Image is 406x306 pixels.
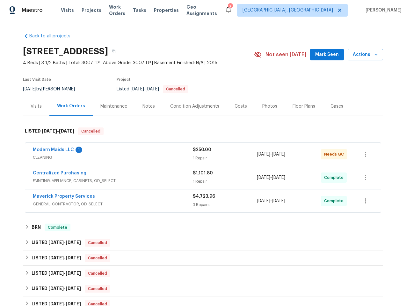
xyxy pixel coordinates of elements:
[25,127,74,135] h6: LISTED
[243,7,333,13] span: [GEOGRAPHIC_DATA], [GEOGRAPHIC_DATA]
[32,270,81,277] h6: LISTED
[265,51,306,58] span: Not seen [DATE]
[23,60,254,66] span: 4 Beds | 3 1/2 Baths | Total: 3007 ft² | Above Grade: 3007 ft² | Basement Finished: N/A | 2015
[257,152,270,157] span: [DATE]
[272,175,285,180] span: [DATE]
[85,270,110,277] span: Cancelled
[23,87,36,91] span: [DATE]
[257,151,285,157] span: -
[142,103,155,110] div: Notes
[131,87,144,91] span: [DATE]
[48,286,64,291] span: [DATE]
[131,87,159,91] span: -
[31,103,42,110] div: Visits
[48,240,81,245] span: -
[66,302,81,306] span: [DATE]
[66,271,81,275] span: [DATE]
[363,7,402,13] span: [PERSON_NAME]
[193,171,213,175] span: $1,101.80
[315,51,339,59] span: Mark Seen
[48,240,64,245] span: [DATE]
[33,154,193,161] span: CLEANING
[193,178,257,185] div: 1 Repair
[48,271,81,275] span: -
[33,194,95,199] a: Maverick Property Services
[193,194,215,199] span: $4,723.96
[257,174,285,181] span: -
[33,171,86,175] a: Centralized Purchasing
[22,7,43,13] span: Maestro
[85,240,110,246] span: Cancelled
[257,175,270,180] span: [DATE]
[32,224,41,231] h6: BRN
[193,148,211,152] span: $250.00
[23,33,84,39] a: Back to all projects
[154,7,179,13] span: Properties
[324,198,346,204] span: Complete
[170,103,219,110] div: Condition Adjustments
[33,148,74,152] a: Modern Maids LLC
[85,286,110,292] span: Cancelled
[146,87,159,91] span: [DATE]
[109,4,125,17] span: Work Orders
[59,129,74,133] span: [DATE]
[117,78,131,81] span: Project
[257,199,270,203] span: [DATE]
[48,302,64,306] span: [DATE]
[33,201,193,207] span: GENERAL_CONTRACTOR, OD_SELECT
[23,85,83,93] div: by [PERSON_NAME]
[330,103,343,110] div: Cases
[32,285,81,293] h6: LISTED
[324,151,346,157] span: Needs QC
[85,255,110,261] span: Cancelled
[42,129,57,133] span: [DATE]
[48,286,81,291] span: -
[23,235,383,250] div: LISTED [DATE]-[DATE]Cancelled
[193,202,257,208] div: 3 Repairs
[79,128,103,134] span: Cancelled
[66,286,81,291] span: [DATE]
[48,256,64,260] span: [DATE]
[235,103,247,110] div: Costs
[23,78,51,81] span: Last Visit Date
[353,51,378,59] span: Actions
[193,155,257,161] div: 1 Repair
[48,256,81,260] span: -
[76,147,82,153] div: 1
[117,87,188,91] span: Listed
[23,250,383,266] div: LISTED [DATE]-[DATE]Cancelled
[186,4,217,17] span: Geo Assignments
[32,239,81,247] h6: LISTED
[272,152,285,157] span: [DATE]
[32,254,81,262] h6: LISTED
[262,103,277,110] div: Photos
[257,198,285,204] span: -
[324,174,346,181] span: Complete
[48,302,81,306] span: -
[272,199,285,203] span: [DATE]
[23,281,383,296] div: LISTED [DATE]-[DATE]Cancelled
[23,266,383,281] div: LISTED [DATE]-[DATE]Cancelled
[23,48,108,55] h2: [STREET_ADDRESS]
[82,7,101,13] span: Projects
[23,121,383,142] div: LISTED [DATE]-[DATE]Cancelled
[100,103,127,110] div: Maintenance
[45,224,70,231] span: Complete
[310,49,344,61] button: Mark Seen
[42,129,74,133] span: -
[228,4,232,10] div: 3
[48,271,64,275] span: [DATE]
[23,220,383,235] div: BRN Complete
[108,46,120,57] button: Copy Address
[66,240,81,245] span: [DATE]
[61,7,74,13] span: Visits
[348,49,383,61] button: Actions
[133,8,146,12] span: Tasks
[66,256,81,260] span: [DATE]
[33,178,193,184] span: PAINTING, APPLIANCE, CABINETS, OD_SELECT
[293,103,315,110] div: Floor Plans
[163,87,188,91] span: Cancelled
[57,103,85,109] div: Work Orders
